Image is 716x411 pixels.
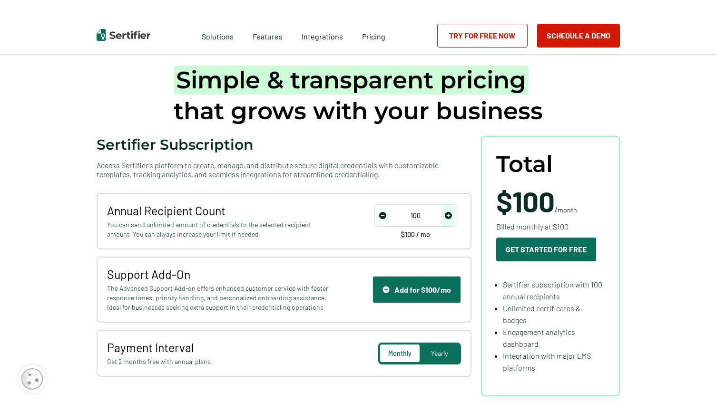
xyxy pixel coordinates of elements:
[496,184,555,218] span: $100
[388,349,412,357] span: Monthly
[97,161,471,179] span: Access Sertifier’s platform to create, manage, and distribute secure digital credentials with cus...
[107,203,331,218] span: Annual Recipient Count
[496,187,577,215] span: /
[107,284,331,312] span: The Advanced Support Add-on offers enhanced customer service with faster response times, priority...
[362,32,385,41] span: Pricing
[107,340,331,354] span: Payment Interval
[174,65,543,126] h1: that grows with your business
[503,327,575,348] span: Engagement analytics dashboard
[437,24,528,48] a: Try for Free Now
[496,151,553,177] span: Total
[558,206,577,214] span: month
[107,357,331,366] span: Get 2 months free with annual plans.
[503,351,591,372] span: Integration with major LMS platforms
[21,368,43,390] img: Cookie Popup Icon
[445,212,452,219] img: Increase Icon
[401,231,430,238] span: $100 / mo
[441,205,456,226] span: increase number
[107,267,331,281] span: Support Add-On
[97,136,254,153] span: Sertifier Subscription
[202,29,234,41] span: Solutions
[302,32,343,41] span: Integrations
[383,286,390,293] img: Support Icon
[496,220,569,232] span: Billed monthly at $100
[431,349,448,357] span: Yearly
[97,29,150,41] img: Sertifier | Digital Credentialing Platform
[302,29,343,41] a: Integrations
[174,66,529,95] span: Simple & transparent pricing
[379,212,386,219] img: Decrease Icon
[668,365,716,411] iframe: Chat Widget
[107,220,331,239] span: You can send unlimited amount of credentials to the selected recipient amount. You can always inc...
[496,238,596,261] button: Get Started For Free
[373,276,461,303] button: Support IconAdd for $100/mo
[503,304,580,325] span: Unlimited certificates & badges
[375,205,391,226] span: decrease number
[253,29,283,41] span: Features
[362,29,385,41] a: Pricing
[503,280,602,301] span: Sertifier subscription with 100 annual recipients
[383,285,451,294] div: Add for $100/mo
[537,24,620,48] button: Schedule a Demo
